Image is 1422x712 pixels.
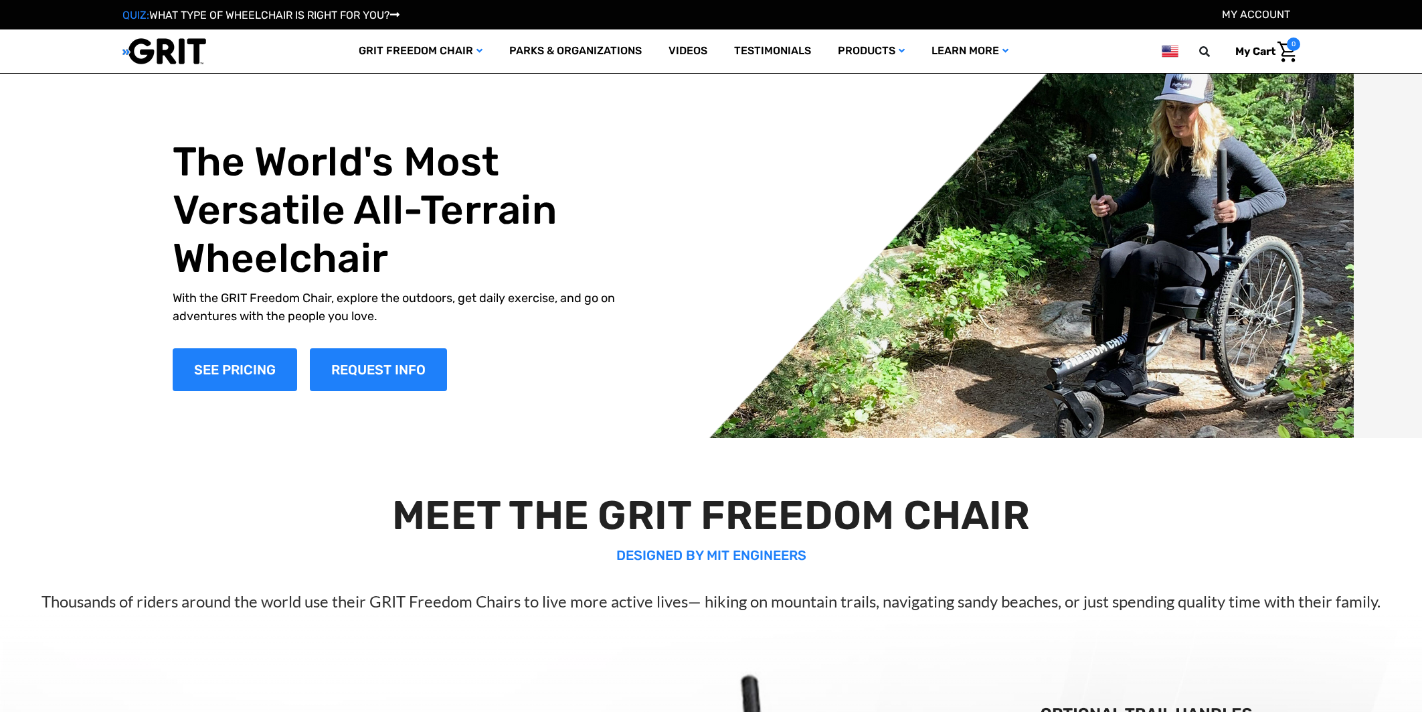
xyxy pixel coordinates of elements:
a: Products [824,29,918,73]
span: My Cart [1235,45,1275,58]
img: us.png [1162,43,1178,60]
a: Cart with 0 items [1225,38,1300,66]
p: DESIGNED BY MIT ENGINEERS [35,545,1387,565]
a: Learn More [918,29,1022,73]
a: Parks & Organizations [496,29,655,73]
h2: MEET THE GRIT FREEDOM CHAIR [35,492,1387,540]
a: Videos [655,29,721,73]
span: QUIZ: [122,9,149,21]
img: GRIT All-Terrain Wheelchair and Mobility Equipment [122,38,206,65]
img: Cart [1277,42,1297,62]
a: Slide number 1, Request Information [310,348,447,391]
p: Thousands of riders around the world use their GRIT Freedom Chairs to live more active lives— hik... [35,589,1387,614]
h1: The World's Most Versatile All-Terrain Wheelchair [173,138,645,283]
a: Shop Now [173,348,297,391]
a: QUIZ:WHAT TYPE OF WHEELCHAIR IS RIGHT FOR YOU? [122,9,399,21]
a: Testimonials [721,29,824,73]
a: GRIT Freedom Chair [345,29,496,73]
a: Account [1222,8,1290,21]
input: Search [1205,38,1225,66]
p: With the GRIT Freedom Chair, explore the outdoors, get daily exercise, and go on adventures with ... [173,289,645,326]
span: 0 [1287,38,1300,51]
